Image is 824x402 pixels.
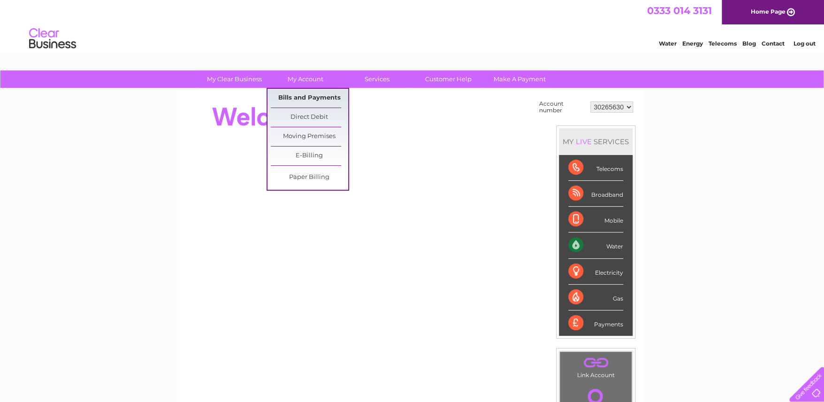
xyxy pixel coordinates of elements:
[568,181,623,207] div: Broadband
[568,285,623,310] div: Gas
[568,310,623,336] div: Payments
[709,40,737,47] a: Telecoms
[191,5,634,46] div: Clear Business is a trading name of Verastar Limited (registered in [GEOGRAPHIC_DATA] No. 3667643...
[568,259,623,285] div: Electricity
[793,40,815,47] a: Log out
[271,168,348,187] a: Paper Billing
[267,70,344,88] a: My Account
[559,351,632,381] td: Link Account
[568,155,623,181] div: Telecoms
[338,70,416,88] a: Services
[659,40,677,47] a: Water
[559,128,633,155] div: MY SERVICES
[742,40,756,47] a: Blog
[410,70,487,88] a: Customer Help
[562,354,629,371] a: .
[271,147,348,165] a: E-Billing
[537,98,588,116] td: Account number
[574,137,594,146] div: LIVE
[568,232,623,258] div: Water
[196,70,273,88] a: My Clear Business
[682,40,703,47] a: Energy
[271,127,348,146] a: Moving Premises
[568,207,623,232] div: Mobile
[647,5,712,16] a: 0333 014 3131
[271,108,348,127] a: Direct Debit
[762,40,785,47] a: Contact
[29,24,76,53] img: logo.png
[271,89,348,108] a: Bills and Payments
[481,70,558,88] a: Make A Payment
